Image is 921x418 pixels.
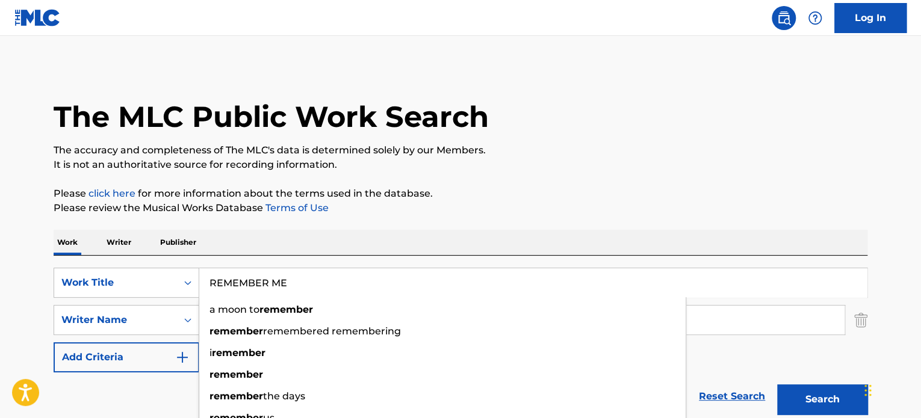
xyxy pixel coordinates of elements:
[209,347,212,358] span: i
[103,230,135,255] p: Writer
[54,342,199,372] button: Add Criteria
[803,6,827,30] div: Help
[808,11,822,25] img: help
[212,347,265,358] strong: remember
[209,369,263,380] strong: remember
[54,143,867,158] p: The accuracy and completeness of The MLC's data is determined solely by our Members.
[834,3,907,33] a: Log In
[54,186,867,201] p: Please for more information about the terms used in the database.
[209,390,263,402] strong: remember
[693,383,771,410] a: Reset Search
[263,325,401,337] span: remembered remembering
[175,350,190,364] img: 9d2ae6d4665cec9f34b9.svg
[54,230,81,255] p: Work
[54,201,867,215] p: Please review the Musical Works Database
[209,325,263,337] strong: remember
[777,11,791,25] img: search
[54,158,867,172] p: It is not an authoritative source for recording information.
[777,384,867,414] button: Search
[61,313,170,327] div: Writer Name
[61,275,170,290] div: Work Title
[209,304,259,315] span: a moon to
[864,372,872,408] div: Drag
[88,188,135,199] a: click here
[259,304,313,315] strong: remember
[54,99,489,135] h1: The MLC Public Work Search
[14,9,61,26] img: MLC Logo
[772,6,796,30] a: Public Search
[861,360,921,418] iframe: Chat Widget
[263,390,305,402] span: the days
[263,202,329,214] a: Terms of Use
[157,230,200,255] p: Publisher
[854,305,867,335] img: Delete Criterion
